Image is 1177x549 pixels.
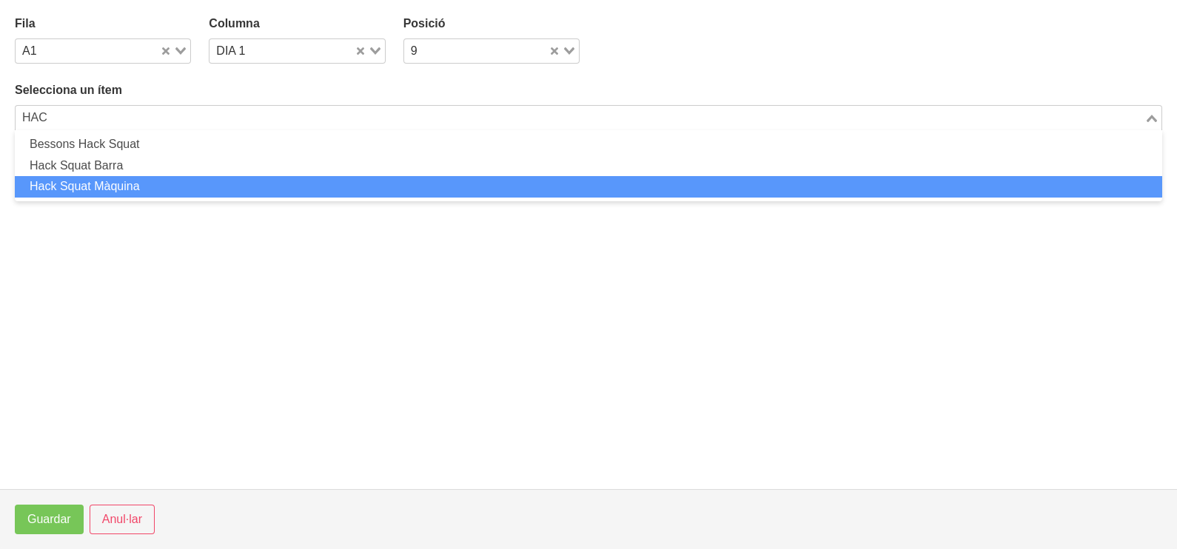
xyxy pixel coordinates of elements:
[216,43,245,59] span: DIA 1
[209,38,385,64] div: Search for option
[27,511,71,528] span: Guardar
[17,109,1143,127] input: Search for option
[15,38,191,64] div: Search for option
[250,42,352,60] input: Search for option
[42,42,159,60] input: Search for option
[22,43,37,59] span: A1
[15,134,1162,155] li: Bessons Hack Squat
[102,511,142,528] span: Anul·lar
[403,38,580,64] div: Search for option
[90,505,155,534] button: Anul·lar
[209,15,385,33] label: Columna
[162,46,170,57] button: Clear Selected
[411,43,418,59] span: 9
[15,505,84,534] button: Guardar
[551,46,558,57] button: Clear Selected
[15,105,1162,130] div: Search for option
[357,46,364,57] button: Clear Selected
[423,42,547,60] input: Search for option
[15,15,191,33] label: Fila
[403,15,580,33] label: Posició
[15,155,1162,177] li: Hack Squat Barra
[15,176,1162,198] li: Hack Squat Màquina
[15,81,1162,99] label: Selecciona un ítem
